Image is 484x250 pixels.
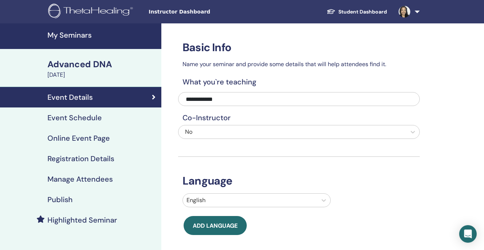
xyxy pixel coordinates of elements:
h3: Language [178,174,420,187]
h4: Co-Instructor [178,113,420,122]
h4: Manage Attendees [47,175,113,183]
span: Add language [193,222,238,230]
img: logo.png [48,4,135,20]
img: graduation-cap-white.svg [327,8,335,15]
div: Advanced DNA [47,58,157,71]
h4: Registration Details [47,154,114,163]
h4: Publish [47,195,73,204]
h4: My Seminars [47,31,157,39]
div: [DATE] [47,71,157,79]
p: Name your seminar and provide some details that will help attendees find it. [178,60,420,69]
span: No [185,128,192,136]
div: Open Intercom Messenger [459,225,477,243]
h4: Event Details [47,93,93,102]
img: default.jpg [399,6,410,18]
a: Advanced DNA[DATE] [43,58,161,79]
h4: Online Event Page [47,134,110,143]
span: Instructor Dashboard [149,8,258,16]
h3: Basic Info [178,41,420,54]
h4: What you`re teaching [178,77,420,86]
h4: Highlighted Seminar [47,216,117,224]
button: Add language [184,216,247,235]
a: Student Dashboard [321,5,393,19]
h4: Event Schedule [47,113,102,122]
